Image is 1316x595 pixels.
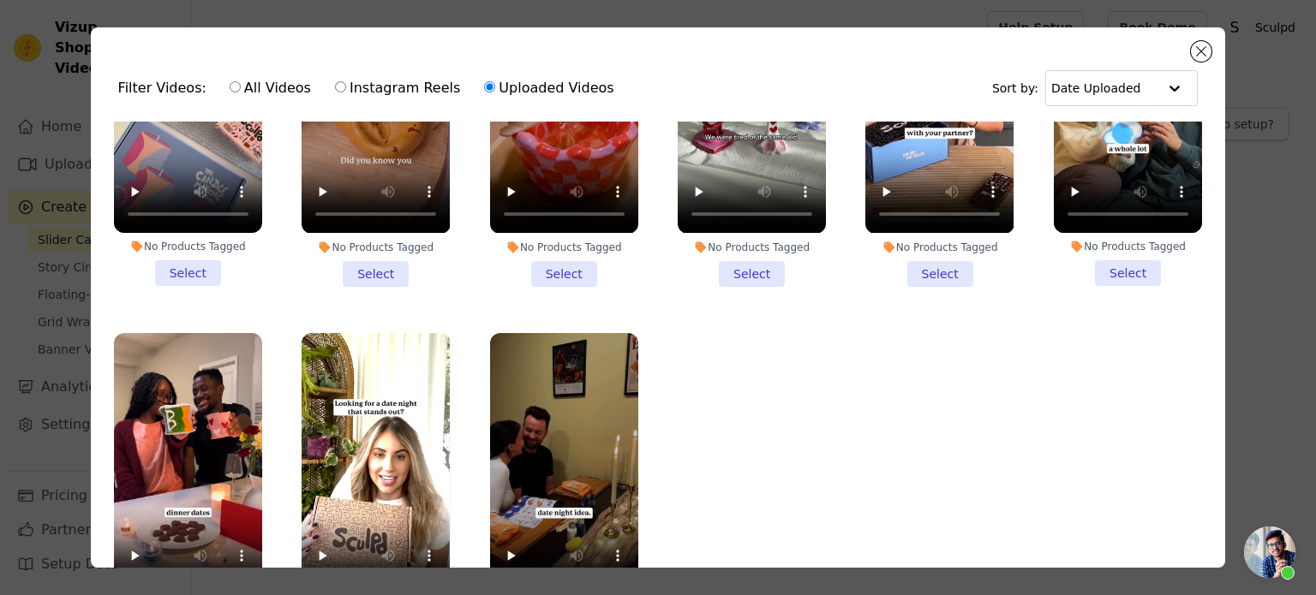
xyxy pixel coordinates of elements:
label: All Videos [229,77,312,99]
div: No Products Tagged [865,241,1014,254]
div: No Products Tagged [1054,240,1202,253]
div: Filter Videos: [118,68,624,108]
button: Close modal [1191,41,1211,62]
label: Instagram Reels [334,77,461,99]
label: Uploaded Videos [483,77,614,99]
div: Sort by: [992,70,1199,106]
div: No Products Tagged [114,240,262,253]
div: Open chat [1244,527,1295,578]
div: No Products Tagged [490,241,638,254]
div: No Products Tagged [678,241,826,254]
div: No Products Tagged [302,241,450,254]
